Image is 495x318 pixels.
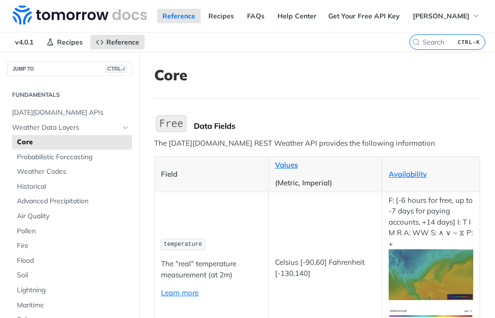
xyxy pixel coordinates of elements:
p: (Metric, Imperial) [275,178,376,189]
a: Maritime [12,298,132,313]
span: Pollen [17,227,130,236]
span: Weather Codes [17,167,130,177]
a: FAQs [242,9,270,23]
a: Recipes [203,9,239,23]
a: Historical [12,180,132,194]
a: Core [12,135,132,150]
p: The [DATE][DOMAIN_NAME] REST Weather API provides the following information [154,138,480,149]
kbd: CTRL-K [455,37,482,47]
span: Probabilistic Forecasting [17,152,130,162]
a: Help Center [272,9,322,23]
span: Advanced Precipitation [17,197,130,206]
svg: Search [412,38,420,46]
a: Values [275,160,298,169]
span: Soil [17,271,130,280]
span: [PERSON_NAME] [413,12,469,20]
span: Fire [17,241,130,251]
a: Weather Codes [12,165,132,179]
button: JUMP TOCTRL-/ [7,61,132,76]
span: temperature [164,241,202,248]
span: [DATE][DOMAIN_NAME] APIs [12,108,130,118]
span: Historical [17,182,130,192]
a: Lightning [12,283,132,298]
h1: Core [154,66,480,84]
h2: Fundamentals [7,91,132,99]
a: Reference [157,9,201,23]
a: Reference [90,35,145,49]
span: Maritime [17,301,130,310]
p: The "real" temperature measurement (at 2m) [161,258,262,280]
span: Flood [17,256,130,266]
p: F: [-6 hours for free, up to -7 days for paying accounts, +14 days] I: T I M R A: WW S: ∧ ∨ ~ ⧖ P: + [389,195,473,300]
a: Availability [389,169,427,179]
a: Fire [12,239,132,253]
p: Celsius [-90,60] Fahrenheit [-130,140] [275,257,376,279]
span: v4.0.1 [10,35,39,49]
a: Get Your Free API Key [323,9,405,23]
span: Recipes [57,38,83,46]
span: Expand image [389,270,473,279]
a: Advanced Precipitation [12,194,132,209]
span: CTRL-/ [105,65,127,73]
a: [DATE][DOMAIN_NAME] APIs [7,106,132,120]
a: Probabilistic Forecasting [12,150,132,165]
button: [PERSON_NAME] [408,9,485,23]
a: Learn more [161,288,199,297]
span: Air Quality [17,212,130,221]
a: Weather Data LayersHide subpages for Weather Data Layers [7,121,132,135]
span: Lightning [17,286,130,295]
a: Air Quality [12,209,132,224]
p: Field [161,169,262,180]
div: Data Fields [194,121,480,131]
img: Tomorrow.io Weather API Docs [13,5,147,25]
span: Core [17,137,130,147]
a: Recipes [41,35,88,49]
span: Reference [106,38,139,46]
a: Pollen [12,224,132,239]
a: Flood [12,254,132,268]
button: Hide subpages for Weather Data Layers [122,124,130,132]
a: Soil [12,268,132,283]
span: Weather Data Layers [12,123,119,133]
